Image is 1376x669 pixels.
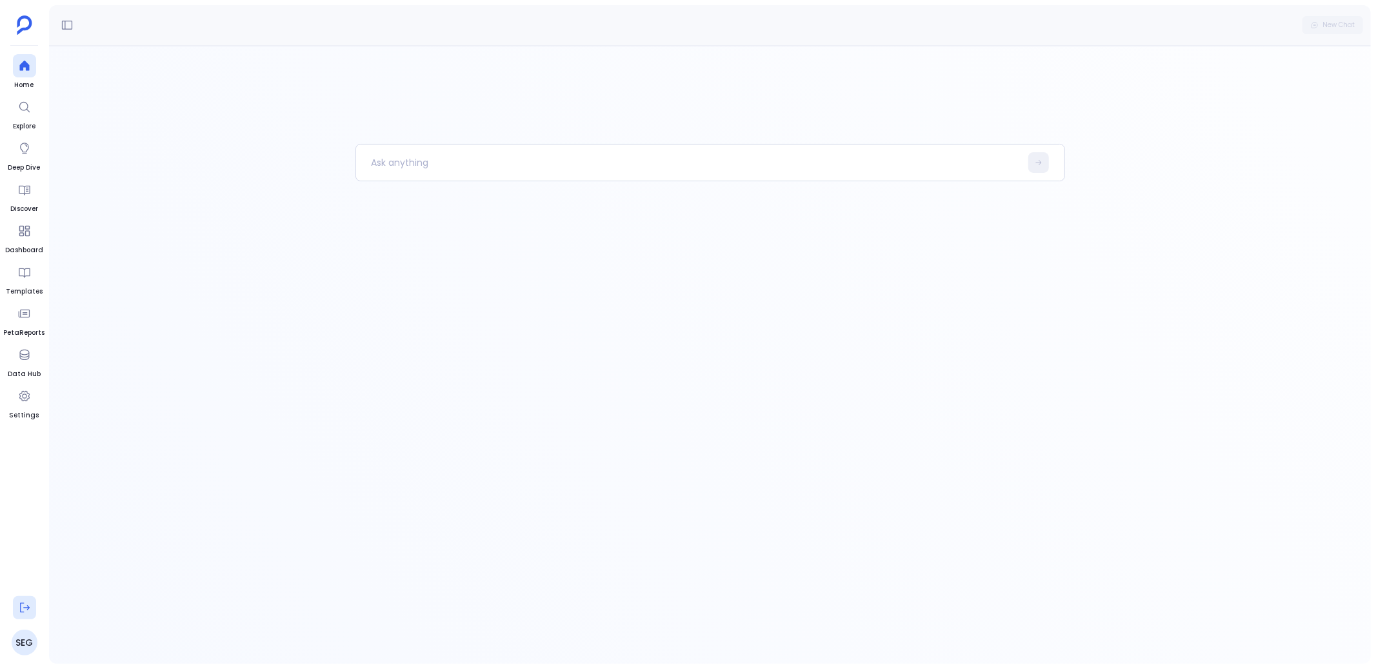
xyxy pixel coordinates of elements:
[10,410,39,421] span: Settings
[5,219,43,255] a: Dashboard
[13,121,36,132] span: Explore
[10,204,38,214] span: Discover
[8,163,41,173] span: Deep Dive
[12,630,37,655] a: SEG
[17,15,32,35] img: petavue logo
[13,95,36,132] a: Explore
[4,302,45,338] a: PetaReports
[4,328,45,338] span: PetaReports
[6,261,43,297] a: Templates
[10,384,39,421] a: Settings
[5,245,43,255] span: Dashboard
[8,343,41,379] a: Data Hub
[10,178,38,214] a: Discover
[8,369,41,379] span: Data Hub
[13,80,36,90] span: Home
[6,286,43,297] span: Templates
[13,54,36,90] a: Home
[8,137,41,173] a: Deep Dive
